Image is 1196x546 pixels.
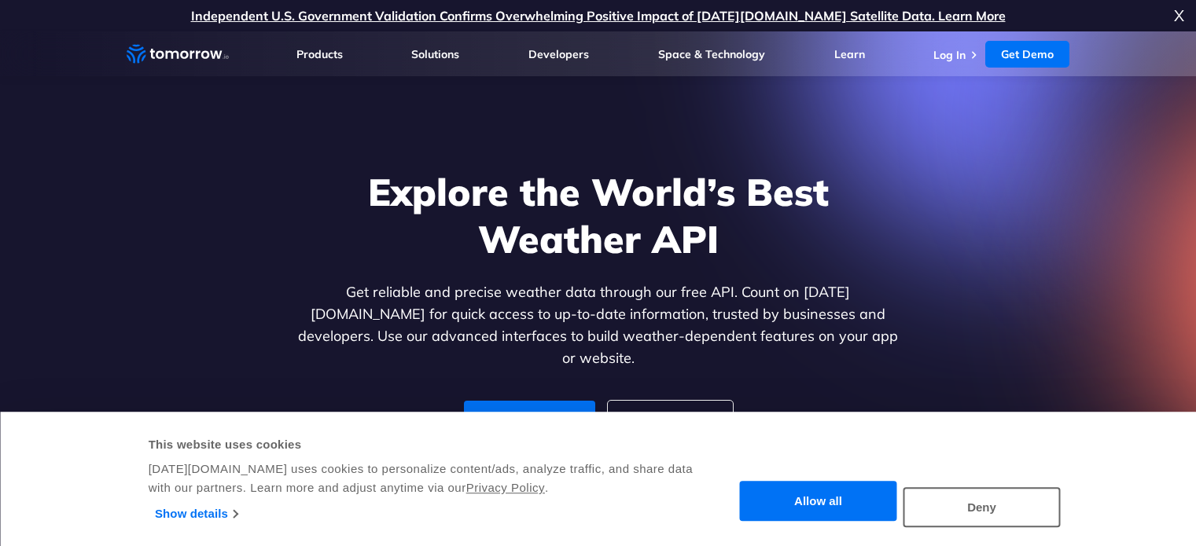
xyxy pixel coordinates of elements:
a: Privacy Policy [466,481,545,494]
a: Home link [127,42,229,66]
button: Allow all [740,482,897,522]
a: Show details [155,502,237,526]
a: Log In [933,48,966,62]
p: Get reliable and precise weather data through our free API. Count on [DATE][DOMAIN_NAME] for quic... [295,281,902,369]
a: Space & Technology [658,47,765,61]
a: Solutions [411,47,459,61]
div: [DATE][DOMAIN_NAME] uses cookies to personalize content/ads, analyze traffic, and share data with... [149,460,695,497]
a: Developers [528,47,589,61]
a: Get Demo [985,41,1069,68]
a: For Developers [464,401,595,440]
h1: Explore the World’s Best Weather API [295,168,902,262]
div: This website uses cookies [149,435,695,454]
button: Deny [903,487,1061,527]
a: Learn [834,47,865,61]
a: Independent U.S. Government Validation Confirms Overwhelming Positive Impact of [DATE][DOMAIN_NAM... [191,8,1006,24]
a: Products [296,47,343,61]
a: For Enterprise [608,401,733,440]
